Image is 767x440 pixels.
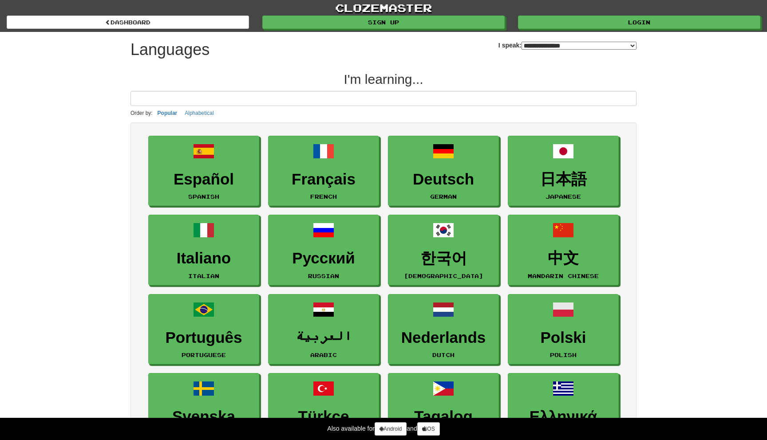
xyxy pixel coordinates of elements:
[518,16,760,29] a: Login
[388,136,499,206] a: DeutschGerman
[546,193,581,200] small: Japanese
[153,408,254,425] h3: Svenska
[498,41,637,50] label: I speak:
[393,171,494,188] h3: Deutsch
[273,250,374,267] h3: Русский
[513,171,614,188] h3: 日本語
[130,41,210,59] h1: Languages
[153,329,254,346] h3: Português
[513,408,614,425] h3: Ελληνικά
[308,273,339,279] small: Russian
[375,422,407,436] a: Android
[508,294,619,365] a: PolskiPolish
[393,329,494,346] h3: Nederlands
[153,250,254,267] h3: Italiano
[404,273,483,279] small: [DEMOGRAPHIC_DATA]
[130,110,153,116] small: Order by:
[273,408,374,425] h3: Türkçe
[148,294,259,365] a: PortuguêsPortuguese
[268,215,379,285] a: РусскийRussian
[508,136,619,206] a: 日本語Japanese
[182,108,216,118] button: Alphabetical
[310,352,337,358] small: Arabic
[393,250,494,267] h3: 한국어
[148,215,259,285] a: ItalianoItalian
[155,108,180,118] button: Popular
[522,42,637,50] select: I speak:
[513,329,614,346] h3: Polski
[262,16,505,29] a: Sign up
[7,16,249,29] a: dashboard
[508,215,619,285] a: 中文Mandarin Chinese
[388,215,499,285] a: 한국어[DEMOGRAPHIC_DATA]
[432,352,455,358] small: Dutch
[310,193,337,200] small: French
[273,329,374,346] h3: العربية
[188,273,219,279] small: Italian
[188,193,219,200] small: Spanish
[153,171,254,188] h3: Español
[528,273,599,279] small: Mandarin Chinese
[430,193,457,200] small: German
[417,422,440,436] a: iOS
[268,136,379,206] a: FrançaisFrench
[130,72,637,86] h2: I'm learning...
[393,408,494,425] h3: Tagalog
[273,171,374,188] h3: Français
[182,352,226,358] small: Portuguese
[268,294,379,365] a: العربيةArabic
[388,294,499,365] a: NederlandsDutch
[550,352,577,358] small: Polish
[148,136,259,206] a: EspañolSpanish
[513,250,614,267] h3: 中文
